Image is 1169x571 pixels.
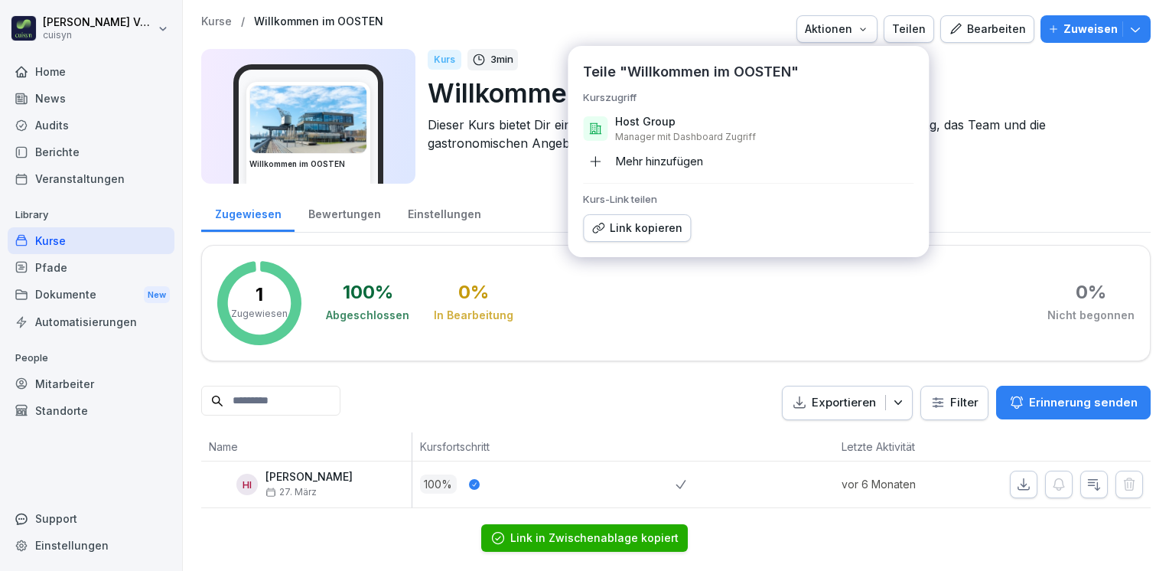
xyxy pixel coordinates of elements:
[201,193,295,232] a: Zugewiesen
[458,283,489,302] div: 0 %
[490,52,513,67] p: 3 min
[8,505,174,532] div: Support
[420,439,669,455] p: Kursfortschritt
[254,15,383,28] a: Willkommen im OOSTEN
[8,370,174,397] a: Mitarbeiter
[8,397,174,424] a: Standorte
[209,439,404,455] p: Name
[1040,15,1151,43] button: Zuweisen
[8,532,174,559] a: Einstellungen
[8,227,174,254] a: Kurse
[231,307,288,321] p: Zugewiesen
[583,61,799,82] p: Teile "Willkommen im OOSTEN"
[8,308,174,335] a: Automatisierungen
[236,474,258,495] div: HI
[8,112,174,139] a: Audits
[420,475,457,494] p: 100 %
[921,387,988,419] button: Filter
[996,386,1151,419] button: Erinnerung senden
[144,286,170,304] div: New
[842,476,965,492] p: vor 6 Monaten
[8,254,174,281] a: Pfade
[615,131,756,143] p: Manager mit Dashboard Zugriff
[1076,283,1106,302] div: 0 %
[842,439,958,455] p: Letzte Aktivität
[8,346,174,370] p: People
[510,530,679,546] div: Link in Zwischenablage kopiert
[583,91,913,103] h5: Kurszugriff
[201,15,232,28] a: Kurse
[249,158,367,170] h3: Willkommen im OOSTEN
[591,220,682,237] div: Link kopieren
[8,281,174,309] div: Dokumente
[930,395,979,410] div: Filter
[940,15,1034,43] button: Bearbeiten
[343,283,393,302] div: 100 %
[256,285,263,304] p: 1
[428,116,1138,152] p: Dieser Kurs bietet Dir einen umfassenden Überblick über Deine neue Arbeitsumgebung, das Team und ...
[434,308,513,323] div: In Bearbeitung
[241,15,245,28] p: /
[892,21,926,38] div: Teilen
[615,114,676,129] p: Host Group
[8,281,174,309] a: DokumenteNew
[583,193,913,205] h5: Kurs-Link teilen
[250,86,366,153] img: ix1ykoc2zihs2snthutkekki.png
[295,193,394,232] a: Bewertungen
[884,15,934,43] button: Teilen
[583,149,703,174] div: Mehr hinzufügen
[428,50,461,70] div: Kurs
[394,193,494,232] a: Einstellungen
[1047,308,1135,323] div: Nicht begonnen
[1029,394,1138,411] p: Erinnerung senden
[1063,21,1118,38] p: Zuweisen
[782,386,913,420] button: Exportieren
[805,21,869,38] div: Aktionen
[8,85,174,112] a: News
[812,394,876,412] p: Exportieren
[8,203,174,227] p: Library
[428,73,1138,113] p: Willkommen im OOSTEN
[8,165,174,192] a: Veranstaltungen
[949,21,1026,38] div: Bearbeiten
[265,471,353,484] p: [PERSON_NAME]
[326,308,409,323] div: Abgeschlossen
[583,214,691,242] button: Link kopieren
[265,487,317,498] span: 27. März
[43,30,155,41] p: cuisyn
[8,58,174,85] a: Home
[8,139,174,165] a: Berichte
[43,16,155,29] p: [PERSON_NAME] Völsch
[796,15,878,43] button: Aktionen
[577,149,920,174] button: Mehr hinzufügen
